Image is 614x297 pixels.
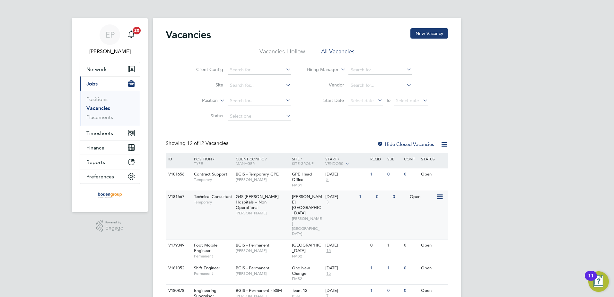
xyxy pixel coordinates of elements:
div: V181656 [167,168,189,180]
div: [DATE] [325,194,356,200]
a: 20 [125,24,138,45]
div: 0 [402,262,419,274]
span: Contract Support [194,171,227,177]
div: [DATE] [325,243,367,248]
span: 15 [325,248,332,254]
div: Status [419,153,447,164]
span: Reports [86,159,105,165]
div: Client Config / [234,153,290,169]
div: 0 [386,285,402,297]
span: GPE Head Office [292,171,312,182]
input: Select one [228,112,291,121]
span: Shift Engineer [194,265,220,271]
span: Manager [236,161,255,166]
img: boden-group-logo-retina.png [96,190,124,201]
div: 1 [386,239,402,251]
span: Powered by [105,220,123,225]
span: 12 of [187,140,198,147]
div: Open [419,262,447,274]
label: Hide Closed Vacancies [377,141,434,147]
div: Conf [402,153,419,164]
span: Vendors [325,161,343,166]
div: 0 [391,191,408,203]
span: Select date [351,98,374,104]
div: V181052 [167,262,189,274]
input: Search for... [348,81,412,90]
div: [DATE] [325,288,367,293]
span: Temporary [194,200,232,205]
div: 0 [402,168,419,180]
span: Technical Consultant [194,194,232,199]
span: Permanent [194,254,232,259]
span: FMS2 [292,254,322,259]
span: Network [86,66,107,72]
div: 0 [402,239,419,251]
span: BGIS - Temporary GPE [236,171,279,177]
div: V179349 [167,239,189,251]
span: [PERSON_NAME] [236,211,289,216]
div: [DATE] [325,265,367,271]
label: Hiring Manager [302,67,338,73]
h2: Vacancies [166,28,211,41]
div: 1 [369,262,385,274]
input: Search for... [228,66,291,75]
div: Sub [386,153,402,164]
span: Foot Mobile Engineer [194,242,217,253]
span: Team 12 [292,288,307,293]
span: Eleanor Porter [80,48,140,55]
span: Finance [86,145,104,151]
label: Client Config [186,67,223,72]
span: [PERSON_NAME] [236,248,289,253]
a: Positions [86,96,108,102]
div: ID [167,153,189,164]
span: [PERSON_NAME][GEOGRAPHIC_DATA] [292,216,322,236]
span: Type [194,161,203,166]
div: 0 [374,191,391,203]
span: [PERSON_NAME] [236,177,289,182]
div: 0 [402,285,419,297]
div: 0 [386,168,402,180]
div: Open [419,168,447,180]
span: BGIS - Permanent [236,242,269,248]
li: Vacancies I follow [259,48,305,59]
span: Engage [105,225,123,231]
span: 12 Vacancies [187,140,228,147]
span: Jobs [86,81,98,87]
span: Site Group [292,161,314,166]
label: Site [186,82,223,88]
div: Open [419,285,447,297]
span: FMS2 [292,276,322,281]
input: Search for... [228,96,291,105]
span: Permanent [194,271,232,276]
label: Position [181,97,218,104]
input: Search for... [348,66,412,75]
span: Select date [396,98,419,104]
div: 0 [369,239,385,251]
button: Timesheets [80,126,140,140]
input: Search for... [228,81,291,90]
a: EP[PERSON_NAME] [80,24,140,55]
label: Vendor [307,82,344,88]
span: To [384,96,392,104]
span: Temporary [194,177,232,182]
button: Open Resource Center, 11 new notifications [588,271,609,292]
button: Reports [80,155,140,169]
div: Open [419,239,447,251]
div: Jobs [80,91,140,126]
div: Start / [324,153,369,169]
a: Vacancies [86,105,110,111]
span: [PERSON_NAME][GEOGRAPHIC_DATA] [292,194,322,216]
button: Jobs [80,76,140,91]
button: Network [80,62,140,76]
div: Showing [166,140,230,147]
span: FMS1 [292,183,322,188]
button: New Vacancy [410,28,448,39]
nav: Main navigation [72,18,148,212]
label: Status [186,113,223,119]
div: Reqd [369,153,385,164]
div: Site / [290,153,324,169]
li: All Vacancies [321,48,355,59]
div: 1 [369,168,385,180]
span: 15 [325,271,332,276]
span: Timesheets [86,130,113,136]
